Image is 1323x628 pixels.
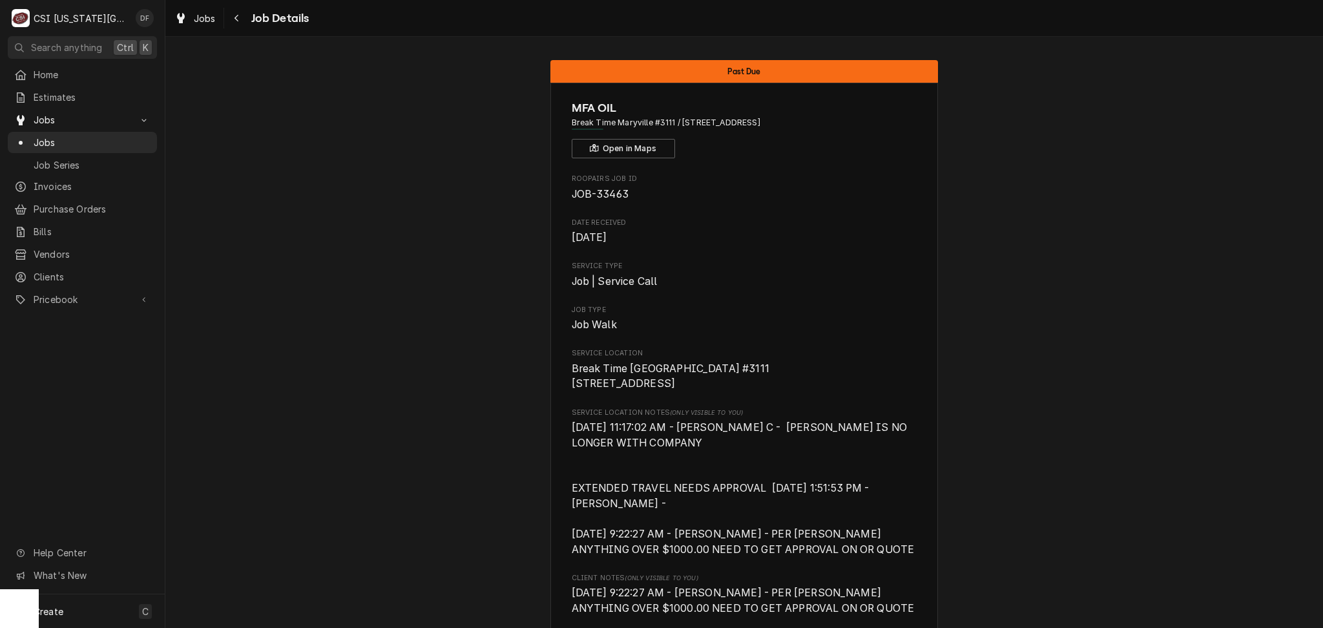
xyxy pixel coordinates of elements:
[247,10,309,27] span: Job Details
[572,261,917,289] div: Service Type
[625,574,698,581] span: (Only Visible to You)
[8,154,157,176] a: Job Series
[117,41,134,54] span: Ctrl
[572,187,917,202] span: Roopairs Job ID
[572,117,917,129] span: Address
[572,362,769,390] span: Break Time [GEOGRAPHIC_DATA] #3111 [STREET_ADDRESS]
[572,408,917,418] span: Service Location Notes
[572,188,629,200] span: JOB-33463
[572,348,917,359] span: Service Location
[34,569,149,582] span: What's New
[34,90,151,104] span: Estimates
[572,573,917,616] div: [object Object]
[572,319,617,331] span: Job Walk
[572,139,675,158] button: Open in Maps
[572,99,917,158] div: Client Information
[572,305,917,333] div: Job Type
[8,132,157,153] a: Jobs
[34,113,131,127] span: Jobs
[8,542,157,563] a: Go to Help Center
[8,266,157,288] a: Clients
[727,67,760,76] span: Past Due
[12,9,30,27] div: C
[34,158,151,172] span: Job Series
[31,41,102,54] span: Search anything
[169,8,221,29] a: Jobs
[8,221,157,242] a: Bills
[227,8,247,28] button: Navigate back
[572,274,917,289] span: Service Type
[572,348,917,392] div: Service Location
[8,36,157,59] button: Search anythingCtrlK
[572,421,915,556] span: [DATE] 11:17:02 AM - [PERSON_NAME] C - [PERSON_NAME] IS NO LONGER WITH COMPANY EXTENDED TRAVEL NE...
[12,9,30,27] div: CSI Kansas City's Avatar
[34,68,151,81] span: Home
[572,231,607,244] span: [DATE]
[34,546,149,560] span: Help Center
[34,270,151,284] span: Clients
[572,587,915,614] span: [DATE] 9:22:27 AM - [PERSON_NAME] - PER [PERSON_NAME] ANYTHING OVER $1000.00 NEED TO GET APPROVAL...
[136,9,154,27] div: DF
[8,176,157,197] a: Invoices
[34,247,151,261] span: Vendors
[572,305,917,315] span: Job Type
[34,136,151,149] span: Jobs
[572,218,917,246] div: Date Received
[670,409,743,416] span: (Only Visible to You)
[142,605,149,618] span: C
[572,230,917,246] span: Date Received
[34,606,63,617] span: Create
[34,225,151,238] span: Bills
[572,174,917,184] span: Roopairs Job ID
[34,12,129,25] div: CSI [US_STATE][GEOGRAPHIC_DATA]
[143,41,149,54] span: K
[572,275,658,288] span: Job | Service Call
[572,585,917,616] span: [object Object]
[572,317,917,333] span: Job Type
[34,180,151,193] span: Invoices
[550,60,938,83] div: Status
[572,361,917,392] span: Service Location
[572,174,917,202] div: Roopairs Job ID
[8,109,157,131] a: Go to Jobs
[8,244,157,265] a: Vendors
[8,87,157,108] a: Estimates
[572,261,917,271] span: Service Type
[194,12,216,25] span: Jobs
[136,9,154,27] div: David Fannin's Avatar
[8,198,157,220] a: Purchase Orders
[572,573,917,583] span: Client Notes
[34,293,131,306] span: Pricebook
[572,408,917,558] div: [object Object]
[572,420,917,558] span: [object Object]
[8,289,157,310] a: Go to Pricebook
[8,565,157,586] a: Go to What's New
[34,202,151,216] span: Purchase Orders
[572,218,917,228] span: Date Received
[572,99,917,117] span: Name
[8,64,157,85] a: Home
